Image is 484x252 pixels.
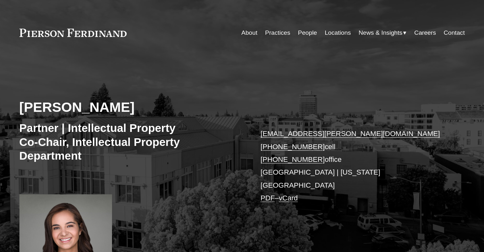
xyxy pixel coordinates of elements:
[242,27,257,39] a: About
[359,27,407,39] a: folder dropdown
[414,27,436,39] a: Careers
[261,127,446,205] p: cell office [GEOGRAPHIC_DATA] | [US_STATE][GEOGRAPHIC_DATA] –
[298,27,317,39] a: People
[279,194,298,202] a: vCard
[359,27,403,39] span: News & Insights
[261,143,325,151] a: [PHONE_NUMBER]
[261,194,275,202] a: PDF
[265,27,290,39] a: Practices
[19,121,242,163] h3: Partner | Intellectual Property Co-Chair, Intellectual Property Department
[261,130,440,138] a: [EMAIL_ADDRESS][PERSON_NAME][DOMAIN_NAME]
[325,27,351,39] a: Locations
[19,99,242,115] h2: [PERSON_NAME]
[444,27,465,39] a: Contact
[261,155,325,163] a: [PHONE_NUMBER]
